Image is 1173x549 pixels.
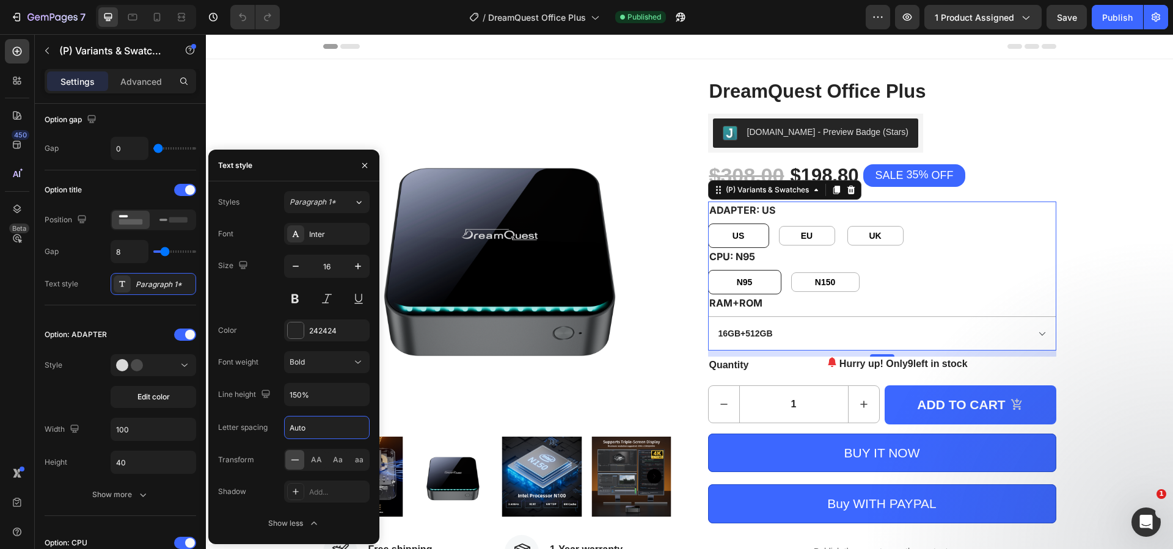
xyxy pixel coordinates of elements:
span: Bold [290,357,305,366]
div: Color [218,325,237,336]
button: Buy WITH PAYPAL [502,450,850,489]
span: Paragraph 1* [290,197,336,208]
button: increment [643,352,673,388]
legend: RAM+ROM [502,260,558,277]
span: / [483,11,486,24]
iframe: Design area [206,34,1173,549]
button: ADD TO CART [679,351,850,390]
p: Publish the page to see the content. [502,511,850,524]
div: Letter spacing [218,422,268,433]
div: $198.80 [583,129,654,154]
input: Auto [285,416,369,438]
span: Aa [333,454,343,465]
div: Font weight [218,357,258,368]
h2: DreamQuest Office Plus [502,45,850,70]
p: (P) Variants & Swatches [59,43,163,58]
button: Judge.me - Preview Badge (Stars) [507,84,713,114]
div: Show less [268,517,320,529]
div: Height [45,457,67,468]
button: Edit color [111,386,196,408]
p: 1-Year warranty [344,508,417,523]
div: Buy WITH PAYPAL [621,460,731,479]
span: N95 [528,242,549,255]
div: Width [45,421,82,438]
button: Paragraph 1* [284,191,370,213]
input: quantity [533,352,643,388]
button: 7 [5,5,91,29]
button: BUY IT NOW [502,399,850,438]
button: Show more [45,484,196,506]
div: Style [45,360,62,371]
span: DreamQuest Office Plus [488,11,586,24]
div: ADD TO CART [711,361,799,380]
button: 1 product assigned [924,5,1042,29]
div: Styles [218,197,239,208]
button: decrement [503,352,533,388]
div: Text style [218,160,252,171]
p: 7 [80,10,86,24]
div: Add... [309,487,367,498]
button: Save [1047,5,1087,29]
div: $308.00 [502,125,580,158]
button: Show less [218,512,370,534]
img: Judgeme.png [517,92,532,106]
p: Advanced [120,75,162,88]
button: Carousel Next Arrow [441,435,456,449]
div: Undo/Redo [230,5,280,29]
button: Bold [284,351,370,373]
div: Quantity [502,322,616,340]
div: Transform [218,454,254,465]
input: Auto [111,241,148,263]
span: US [524,195,541,208]
span: UK [660,195,678,208]
div: Line height [218,387,273,403]
div: Option title [45,184,82,195]
p: Settings [60,75,95,88]
div: [DOMAIN_NAME] - Preview Badge (Stars) [541,92,703,104]
span: 1 product assigned [935,11,1014,24]
div: Shadow [218,486,246,497]
div: Publish [1102,11,1133,24]
div: Beta [9,224,29,233]
div: Position [45,212,89,228]
input: Auto [111,418,195,440]
span: EU [593,195,609,208]
div: Font [218,228,233,239]
span: Published [627,12,661,23]
span: aa [355,454,364,465]
p: Free shipping [163,508,227,523]
div: 450 [12,130,29,140]
button: Publish [1092,5,1143,29]
div: Option: ADAPTER [45,329,107,340]
div: Option: CPU [45,537,87,548]
span: 1 [1157,489,1166,499]
p: Hurry up! Only left in stock [634,322,762,337]
div: 35% [700,133,724,149]
div: Gap [45,143,59,154]
div: SALE [667,133,699,150]
span: Edit color [137,391,170,402]
div: 242424 [309,325,367,336]
div: Gap [45,246,59,257]
div: (P) Variants & Swatches [517,150,605,161]
iframe: Intercom live chat [1131,507,1161,537]
span: 9 [702,324,707,335]
legend: CPU: N95 [502,214,550,231]
input: Auto [111,137,148,159]
span: N150 [607,242,632,255]
div: OFF [724,133,750,150]
input: Auto [285,384,369,405]
div: Option gap [45,112,99,128]
div: Paragraph 1* [136,279,193,290]
span: Save [1057,12,1077,23]
div: Text style [45,278,78,289]
legend: ADAPTER: US [502,167,571,184]
input: Auto [111,451,195,473]
div: Inter [309,229,367,240]
div: BUY IT NOW [638,409,714,429]
span: AA [311,454,322,465]
div: Size [218,258,250,274]
div: Show more [92,489,149,501]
